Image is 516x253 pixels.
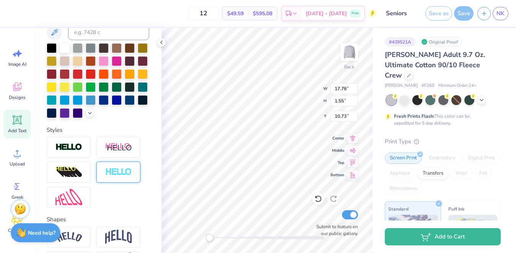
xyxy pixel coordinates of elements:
[496,9,505,18] span: NK
[253,10,272,18] span: $595.08
[463,152,500,164] div: Digital Print
[385,50,485,80] span: [PERSON_NAME] Adult 9.7 Oz. Ultimate Cotton 90/10 Fleece Crew
[10,161,25,167] span: Upload
[312,223,358,237] label: Submit to feature on our public gallery.
[55,232,82,242] img: Arc
[11,194,23,200] span: Greek
[227,10,244,18] span: $49.59
[206,234,213,242] div: Accessibility label
[9,94,26,101] span: Designs
[330,160,344,166] span: Top
[385,228,501,245] button: Add to Cart
[330,148,344,154] span: Middle
[8,61,26,67] span: Image AI
[55,166,82,178] img: 3D Illusion
[352,11,359,16] span: Free
[385,37,415,47] div: # 439521A
[385,83,418,89] span: [PERSON_NAME]
[55,143,82,152] img: Stroke
[342,44,357,60] img: Back
[8,128,26,134] span: Add Text
[394,113,488,126] div: This color can be expedited for 5 day delivery.
[394,113,435,119] strong: Fresh Prints Flash:
[105,168,132,177] img: Negative Space
[448,215,498,253] img: Puff Ink
[68,25,149,40] input: e.g. 7428 c
[388,205,409,213] span: Standard
[424,152,461,164] div: Embroidery
[493,7,508,20] a: NK
[474,168,492,179] div: Foil
[189,6,218,20] input: – –
[385,137,501,146] div: Print Type
[438,83,477,89] span: Minimum Order: 24 +
[380,6,418,21] input: Untitled Design
[422,83,435,89] span: # F260
[385,152,422,164] div: Screen Print
[47,126,62,135] label: Styles
[344,63,354,70] div: Back
[330,172,344,178] span: Bottom
[306,10,347,18] span: [DATE] - [DATE]
[47,215,66,224] label: Shapes
[388,215,438,253] img: Standard
[5,227,30,240] span: Clipart & logos
[385,168,415,179] div: Applique
[105,230,132,244] img: Arch
[385,183,422,195] div: Rhinestones
[418,168,448,179] div: Transfers
[55,189,82,205] img: Free Distort
[448,205,464,213] span: Puff Ink
[28,229,55,237] strong: Need help?
[105,143,132,152] img: Shadow
[451,168,472,179] div: Vinyl
[419,37,462,47] div: Original Proof
[330,135,344,141] span: Center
